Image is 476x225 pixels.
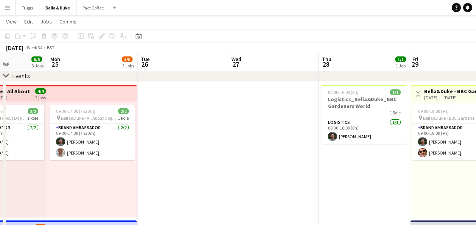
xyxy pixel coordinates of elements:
span: Tue [141,56,150,62]
span: 26 [140,60,150,69]
span: 5/6 [122,56,133,62]
span: 2/2 [28,108,38,114]
span: 28 [321,60,331,69]
div: [DATE] [6,44,23,52]
app-job-card: 09:30-17:00 (7h30m)2/2 Bella&Duke - All About Dogs - [GEOGRAPHIC_DATA]1 RoleBrand Ambassador2/209... [50,105,135,160]
a: Edit [21,17,36,27]
span: Fri [412,56,418,62]
div: 1 Job [396,63,406,69]
span: 25 [49,60,60,69]
span: 1 Role [27,115,38,121]
a: Comms [56,17,80,27]
span: View [6,18,17,25]
span: Comms [59,18,76,25]
button: Tuggs [16,0,39,15]
button: Bella & Duke [39,0,76,15]
span: 08:00-16:00 (8h) [328,89,359,95]
span: Jobs [41,18,52,25]
div: Events [12,72,30,80]
span: 1/1 [395,56,406,62]
span: Week 34 [25,45,44,50]
span: 2/2 [118,108,129,114]
span: Edit [24,18,33,25]
span: Thu [322,56,331,62]
span: 27 [230,60,241,69]
div: 3 Jobs [122,63,134,69]
app-job-card: 08:00-16:00 (8h)1/1Logistics_Bella&Duke_BBC Gardeners World1 RoleLogistics1/108:00-16:00 (8h)[PER... [322,85,407,144]
app-card-role: Logistics1/108:00-16:00 (8h)[PERSON_NAME] [322,118,407,144]
span: 1 Role [118,115,129,121]
span: Wed [231,56,241,62]
span: 1/1 [390,89,401,95]
div: BST [47,45,55,50]
app-card-role: Brand Ambassador2/209:30-17:00 (7h30m)[PERSON_NAME][PERSON_NAME] [50,123,135,160]
span: 09:00-18:00 (9h) [418,108,449,114]
span: 1 Role [390,110,401,116]
span: 4/4 [35,88,46,94]
div: 2 jobs [35,94,46,100]
a: Jobs [37,17,55,27]
span: 09:30-17:00 (7h30m) [56,108,95,114]
span: Mon [50,56,60,62]
div: 3 Jobs [32,63,44,69]
h3: Logistics_Bella&Duke_BBC Gardeners World [322,96,407,109]
a: View [3,17,20,27]
span: 6/6 [31,56,42,62]
span: 29 [411,60,418,69]
span: Bella&Duke - All About Dogs - [GEOGRAPHIC_DATA] [61,115,118,121]
button: Pact Coffee [76,0,110,15]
